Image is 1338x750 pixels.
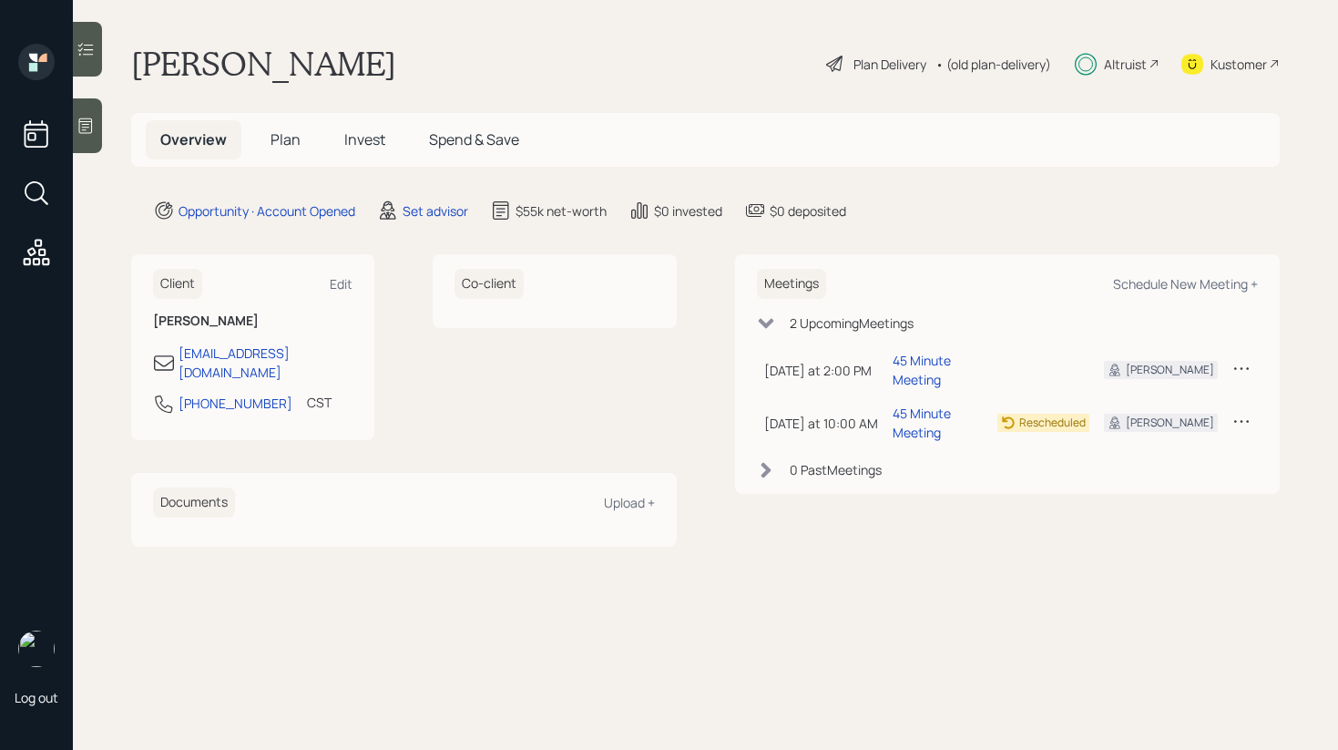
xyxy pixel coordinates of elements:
div: 45 Minute Meeting [893,404,984,442]
div: $55k net-worth [516,201,607,221]
div: [EMAIL_ADDRESS][DOMAIN_NAME] [179,344,352,382]
div: $0 deposited [770,201,846,221]
img: retirable_logo.png [18,631,55,667]
div: [PERSON_NAME] [1126,362,1214,378]
div: Upload + [604,494,655,511]
div: Schedule New Meeting + [1113,275,1258,293]
div: $0 invested [654,201,722,221]
div: Kustomer [1210,55,1267,74]
div: Log out [15,689,58,706]
h6: Documents [153,488,235,518]
div: Plan Delivery [853,55,926,74]
div: 2 Upcoming Meeting s [790,313,914,333]
div: [DATE] at 10:00 AM [764,414,878,433]
div: [DATE] at 2:00 PM [764,361,878,380]
h1: [PERSON_NAME] [131,44,396,84]
div: 45 Minute Meeting [893,351,984,389]
div: [PERSON_NAME] [1126,415,1214,431]
span: Overview [160,129,227,149]
div: Edit [330,275,352,293]
div: Altruist [1104,55,1147,74]
h6: Co-client [455,269,524,299]
div: Opportunity · Account Opened [179,201,355,221]
h6: [PERSON_NAME] [153,313,352,329]
div: • (old plan-delivery) [935,55,1051,74]
h6: Meetings [757,269,826,299]
div: [PHONE_NUMBER] [179,394,292,413]
div: 0 Past Meeting s [790,460,882,479]
div: Rescheduled [1019,415,1086,431]
span: Plan [271,129,301,149]
h6: Client [153,269,202,299]
div: Set advisor [403,201,468,221]
span: Spend & Save [429,129,519,149]
div: CST [307,393,332,412]
span: Invest [344,129,385,149]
